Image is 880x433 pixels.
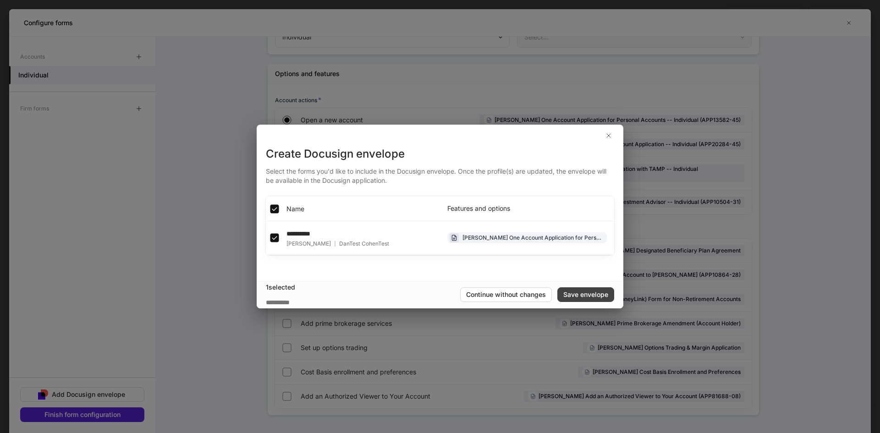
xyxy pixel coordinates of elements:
div: Select the forms you'd like to include in the Docusign envelope. Once the profile(s) are updated,... [266,161,614,185]
div: [PERSON_NAME] One Account Application for Personal Accounts -- Individual (APP13582-45) [462,233,603,242]
div: Create Docusign envelope [266,147,614,161]
button: Continue without changes [460,287,552,302]
div: Save envelope [563,290,608,299]
div: [PERSON_NAME] [286,240,389,247]
div: Continue without changes [466,290,546,299]
th: Features and options [440,196,614,221]
span: Name [286,204,304,214]
div: 1 selected [266,283,460,292]
span: DanTest CohenTest [339,240,389,247]
button: Save envelope [557,287,614,302]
